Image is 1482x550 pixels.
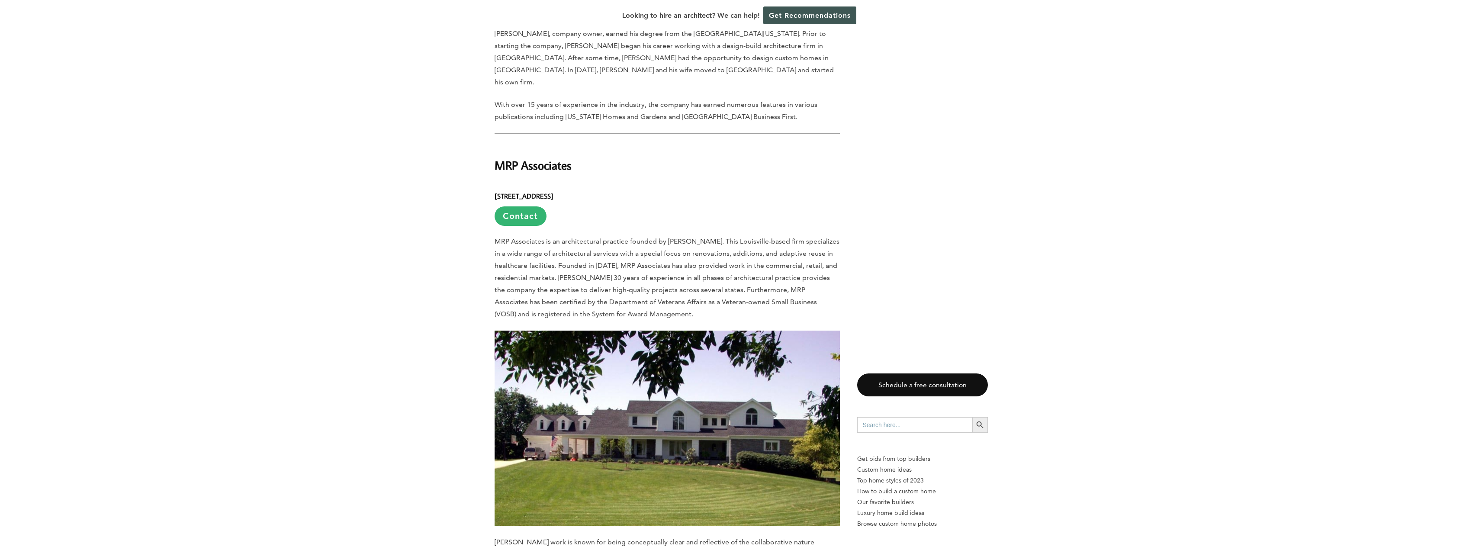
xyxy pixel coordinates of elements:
h6: [STREET_ADDRESS] [495,184,840,226]
a: Custom home ideas [857,464,988,475]
p: With over 15 years of experience in the industry, the company has earned numerous features in var... [495,99,840,123]
a: Top home styles of 2023 [857,475,988,486]
a: Schedule a free consultation [857,373,988,396]
p: Get bids from top builders [857,454,988,464]
h2: MRP Associates [495,144,840,174]
p: [PERSON_NAME], company owner, earned his degree from the [GEOGRAPHIC_DATA][US_STATE]. Prior to st... [495,28,840,88]
a: Luxury home build ideas [857,508,988,518]
svg: Search [975,420,985,430]
a: Get Recommendations [763,6,856,24]
a: Contact [495,206,547,226]
input: Search here... [857,417,972,433]
a: Our favorite builders [857,497,988,508]
p: MRP Associates is an architectural practice founded by [PERSON_NAME]. This Louisville-based firm ... [495,235,840,320]
a: Browse custom home photos [857,518,988,529]
a: How to build a custom home [857,486,988,497]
